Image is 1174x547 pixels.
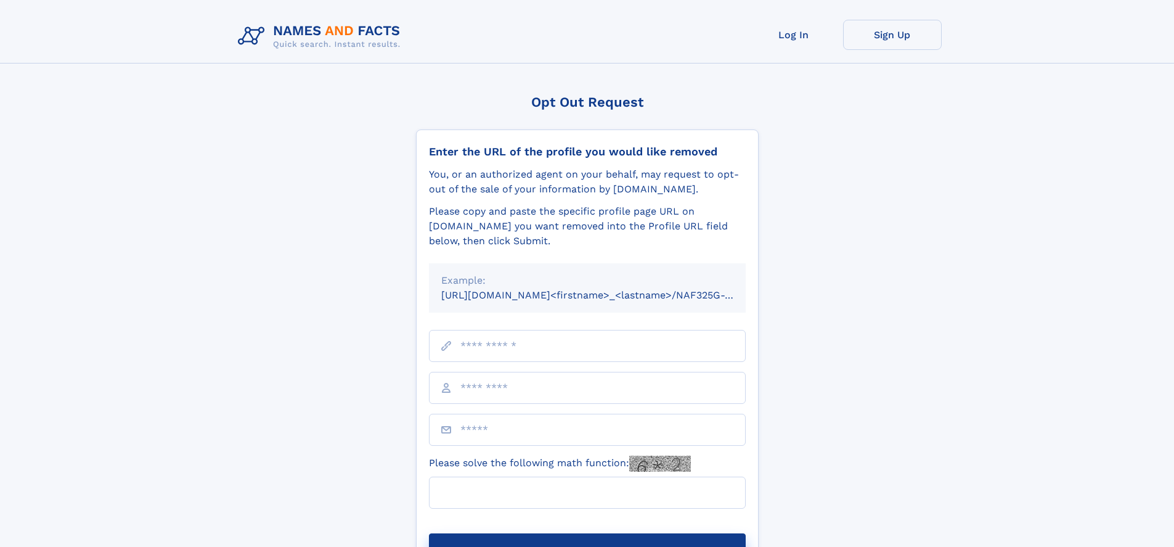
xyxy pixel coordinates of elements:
[429,145,746,158] div: Enter the URL of the profile you would like removed
[441,289,769,301] small: [URL][DOMAIN_NAME]<firstname>_<lastname>/NAF325G-xxxxxxxx
[744,20,843,50] a: Log In
[429,456,691,472] label: Please solve the following math function:
[441,273,733,288] div: Example:
[416,94,759,110] div: Opt Out Request
[429,167,746,197] div: You, or an authorized agent on your behalf, may request to opt-out of the sale of your informatio...
[843,20,942,50] a: Sign Up
[429,204,746,249] div: Please copy and paste the specific profile page URL on [DOMAIN_NAME] you want removed into the Pr...
[233,20,410,53] img: Logo Names and Facts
